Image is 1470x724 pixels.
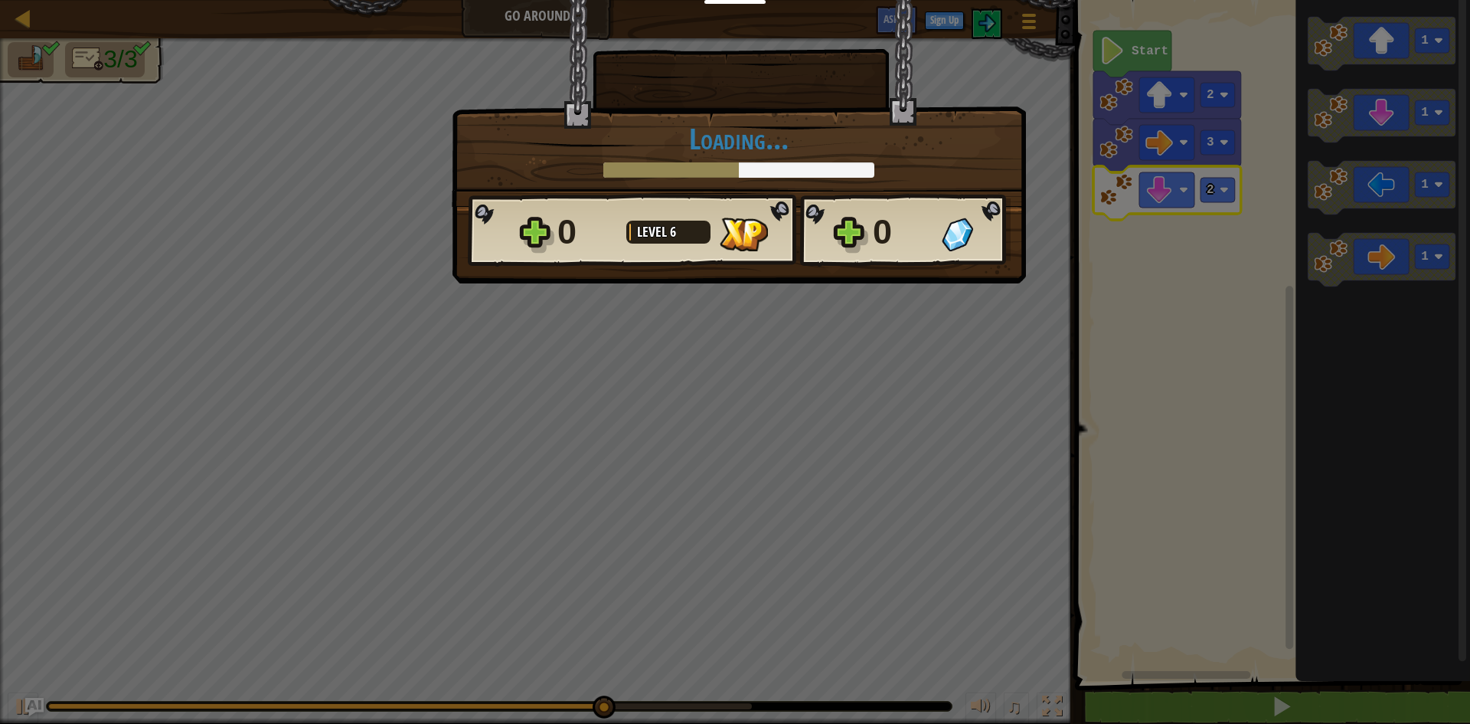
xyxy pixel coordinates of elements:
span: 6 [670,222,676,241]
img: XP Gained [720,218,768,251]
div: 0 [873,208,933,257]
span: Level [637,222,670,241]
div: 0 [557,208,617,257]
h1: Loading... [468,123,1010,155]
img: Gems Gained [942,218,973,251]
